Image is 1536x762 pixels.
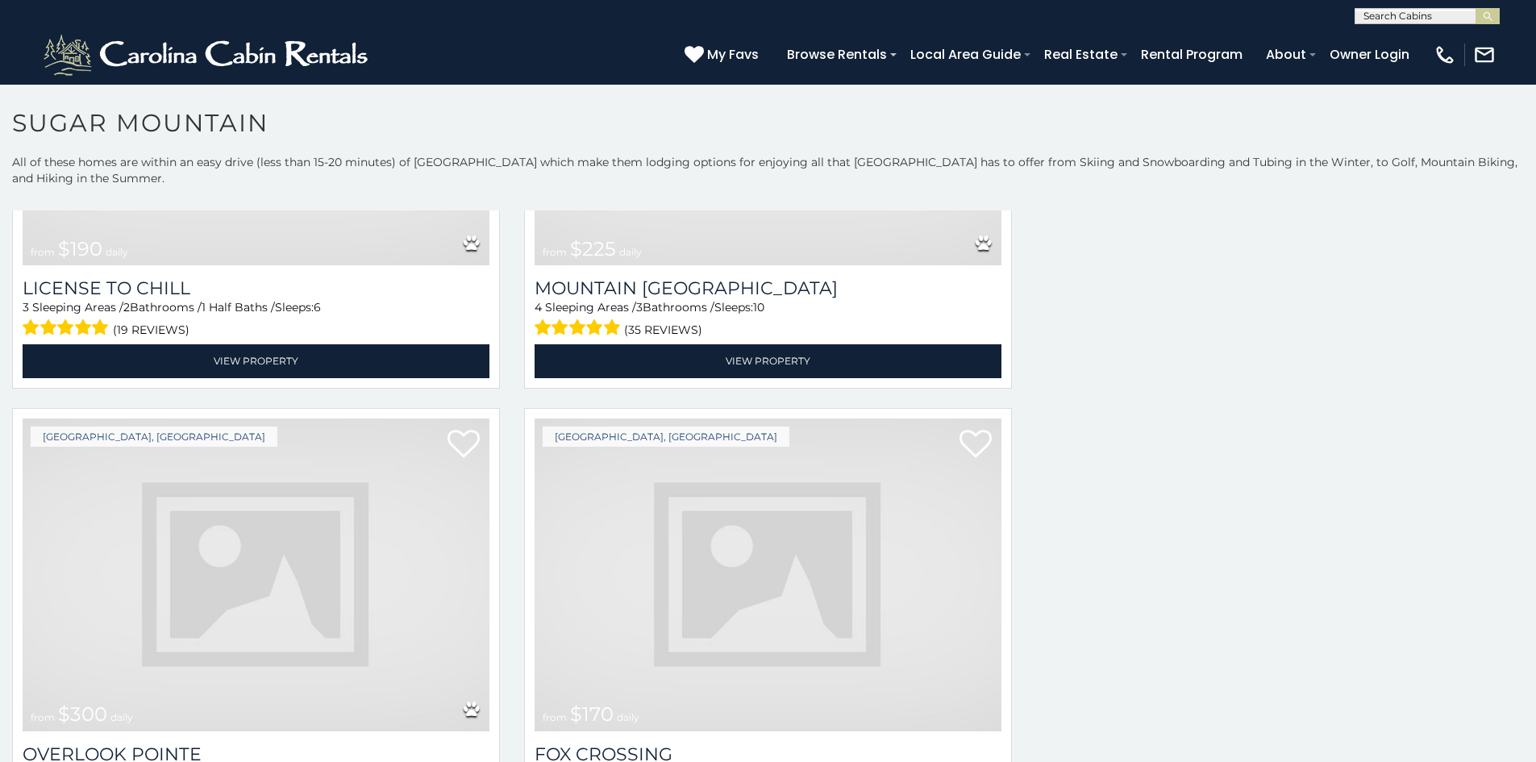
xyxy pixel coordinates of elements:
[570,237,616,260] span: $225
[570,702,614,726] span: $170
[123,300,130,314] span: 2
[1473,44,1496,66] img: mail-regular-white.png
[535,277,1001,299] a: Mountain [GEOGRAPHIC_DATA]
[23,344,489,377] a: View Property
[1133,40,1251,69] a: Rental Program
[535,344,1001,377] a: View Property
[110,711,133,723] span: daily
[779,40,895,69] a: Browse Rentals
[31,711,55,723] span: from
[636,300,643,314] span: 3
[314,300,321,314] span: 6
[685,44,763,65] a: My Favs
[23,418,489,731] img: dummy-image.jpg
[31,246,55,258] span: from
[543,711,567,723] span: from
[23,299,489,340] div: Sleeping Areas / Bathrooms / Sleeps:
[753,300,764,314] span: 10
[23,300,29,314] span: 3
[447,428,480,462] a: Add to favorites
[202,300,275,314] span: 1 Half Baths /
[1322,40,1417,69] a: Owner Login
[31,427,277,447] a: [GEOGRAPHIC_DATA], [GEOGRAPHIC_DATA]
[543,246,567,258] span: from
[58,702,107,726] span: $300
[113,319,189,340] span: (19 reviews)
[535,299,1001,340] div: Sleeping Areas / Bathrooms / Sleeps:
[23,418,489,731] a: from $300 daily
[1258,40,1314,69] a: About
[535,418,1001,731] img: dummy-image.jpg
[106,246,128,258] span: daily
[58,237,102,260] span: $190
[23,277,489,299] a: License to Chill
[40,31,375,79] img: White-1-2.png
[543,427,789,447] a: [GEOGRAPHIC_DATA], [GEOGRAPHIC_DATA]
[902,40,1029,69] a: Local Area Guide
[535,277,1001,299] h3: Mountain Skye Lodge
[624,319,702,340] span: (35 reviews)
[617,711,639,723] span: daily
[535,300,542,314] span: 4
[1434,44,1456,66] img: phone-regular-white.png
[1036,40,1126,69] a: Real Estate
[707,44,759,65] span: My Favs
[535,418,1001,731] a: from $170 daily
[619,246,642,258] span: daily
[959,428,992,462] a: Add to favorites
